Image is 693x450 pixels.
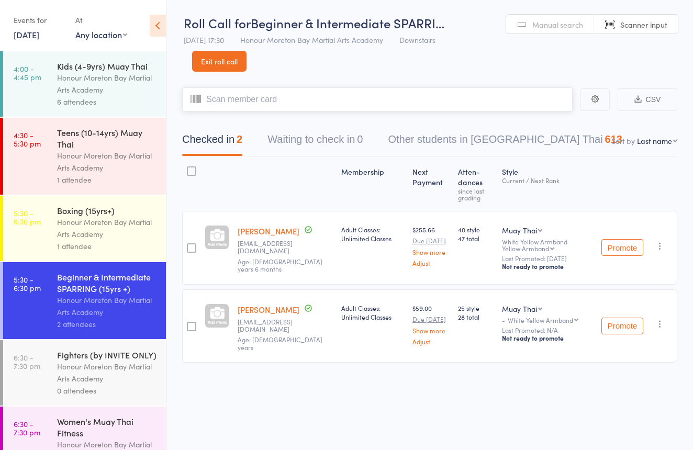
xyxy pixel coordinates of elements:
[3,118,166,195] a: 4:30 -5:30 pmTeens (10-14yrs) Muay ThaiHonour Moreton Bay Martial Arts Academy1 attendee
[532,19,583,30] span: Manual search
[14,64,41,81] time: 4:00 - 4:45 pm
[412,225,450,266] div: $255.66
[412,260,450,266] a: Adjust
[502,317,593,323] div: -
[238,257,322,273] span: Age: [DEMOGRAPHIC_DATA] years 6 months
[57,174,157,186] div: 1 attendee
[57,96,157,108] div: 6 attendees
[57,240,157,252] div: 1 attendee
[14,353,40,370] time: 6:30 - 7:30 pm
[502,255,593,262] small: Last Promoted: [DATE]
[458,234,493,243] span: 47 total
[388,128,622,156] button: Other students in [GEOGRAPHIC_DATA] Thai613
[412,237,450,244] small: Due [DATE]
[412,316,450,323] small: Due [DATE]
[412,338,450,345] a: Adjust
[57,150,157,174] div: Honour Moreton Bay Martial Arts Academy
[57,415,157,438] div: Women's Muay Thai Fitness
[3,51,166,117] a: 4:00 -4:45 pmKids (4-9yrs) Muay ThaiHonour Moreton Bay Martial Arts Academy6 attendees
[238,318,333,333] small: hamioramurray@gmail.com
[57,72,157,96] div: Honour Moreton Bay Martial Arts Academy
[408,161,454,206] div: Next Payment
[237,133,242,145] div: 2
[184,35,224,45] span: [DATE] 17:30
[357,133,363,145] div: 0
[341,303,404,321] div: Adult Classes: Unlimited Classes
[240,35,383,45] span: Honour Moreton Bay Martial Arts Academy
[182,87,573,111] input: Scan member card
[14,209,41,226] time: 5:30 - 6:30 pm
[57,349,157,361] div: Fighters (by INVITE ONLY)
[14,275,41,292] time: 5:30 - 6:30 pm
[458,312,493,321] span: 28 total
[399,35,435,45] span: Downstairs
[75,29,127,40] div: Any location
[57,216,157,240] div: Honour Moreton Bay Martial Arts Academy
[637,136,672,146] div: Last name
[75,12,127,29] div: At
[3,262,166,339] a: 5:30 -6:30 pmBeginner & Intermediate SPARRING (15yrs +)Honour Moreton Bay Martial Arts Academy2 a...
[238,335,322,351] span: Age: [DEMOGRAPHIC_DATA] years
[57,318,157,330] div: 2 attendees
[502,303,537,314] div: Muay Thai
[57,60,157,72] div: Kids (4-9yrs) Muay Thai
[182,128,242,156] button: Checked in2
[620,19,667,30] span: Scanner input
[57,385,157,397] div: 0 attendees
[238,304,299,315] a: [PERSON_NAME]
[502,245,549,252] div: Yellow Armband
[238,240,333,255] small: cassbain14@gmail.com
[601,318,643,334] button: Promote
[502,225,537,235] div: Muay Thai
[502,334,593,342] div: Not ready to promote
[618,88,677,111] button: CSV
[412,249,450,255] a: Show more
[57,361,157,385] div: Honour Moreton Bay Martial Arts Academy
[601,239,643,256] button: Promote
[14,12,65,29] div: Events for
[57,294,157,318] div: Honour Moreton Bay Martial Arts Academy
[508,317,573,323] div: White Yellow Armband
[611,136,635,146] label: Sort by
[14,420,40,436] time: 6:30 - 7:30 pm
[267,128,363,156] button: Waiting to check in0
[238,226,299,237] a: [PERSON_NAME]
[3,340,166,406] a: 6:30 -7:30 pmFighters (by INVITE ONLY)Honour Moreton Bay Martial Arts Academy0 attendees
[192,51,247,72] a: Exit roll call
[412,303,450,345] div: $59.00
[14,29,39,40] a: [DATE]
[3,196,166,261] a: 5:30 -6:30 pmBoxing (15yrs+)Honour Moreton Bay Martial Arts Academy1 attendee
[14,131,41,148] time: 4:30 - 5:30 pm
[341,225,404,243] div: Adult Classes: Unlimited Classes
[412,327,450,334] a: Show more
[184,14,251,31] span: Roll Call for
[502,327,593,334] small: Last Promoted: N/A
[605,133,622,145] div: 613
[57,205,157,216] div: Boxing (15yrs+)
[251,14,444,31] span: Beginner & Intermediate SPARRI…
[337,161,408,206] div: Membership
[57,127,157,150] div: Teens (10-14yrs) Muay Thai
[57,271,157,294] div: Beginner & Intermediate SPARRING (15yrs +)
[498,161,597,206] div: Style
[458,187,493,201] div: since last grading
[458,225,493,234] span: 40 style
[454,161,497,206] div: Atten­dances
[502,177,593,184] div: Current / Next Rank
[502,238,593,252] div: White Yellow Armband
[458,303,493,312] span: 25 style
[502,262,593,271] div: Not ready to promote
